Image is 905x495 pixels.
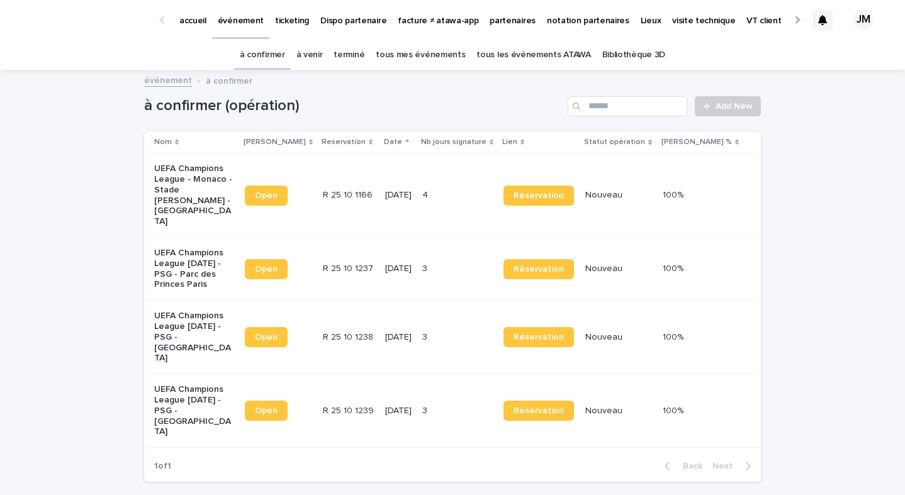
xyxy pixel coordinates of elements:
p: R 25 10 1237 [323,261,376,274]
p: [DATE] [385,190,412,201]
p: 3 [422,261,430,274]
p: R 25 10 1166 [323,187,375,201]
span: Réservation [514,191,564,200]
p: [PERSON_NAME] % [661,135,732,149]
p: Date [384,135,402,149]
span: Open [255,406,278,415]
p: Reservation [322,135,366,149]
p: Nb jours signature [421,135,486,149]
p: 1 of 1 [144,451,181,482]
span: Back [675,462,702,470]
span: Open [255,333,278,342]
a: tous les événements ATAWA [476,40,590,70]
p: [PERSON_NAME] [244,135,306,149]
p: 100% [663,187,686,201]
span: Réservation [514,333,564,342]
tr: UEFA Champions League [DATE] - PSG - Parc des Princes ParisOpenR 25 10 1237R 25 10 1237 [DATE]33 ... [144,237,761,300]
p: Nouveau [585,406,652,416]
p: UEFA Champions League [DATE] - PSG - [GEOGRAPHIC_DATA] [154,384,233,437]
span: Réservation [514,265,564,274]
a: tous mes événements [376,40,465,70]
span: Open [255,191,278,200]
p: à confirmer [206,73,252,87]
a: Open [245,186,288,206]
a: Réservation [503,186,574,206]
a: terminé [334,40,364,70]
tr: UEFA Champions League - Monaco - Stade [PERSON_NAME] - [GEOGRAPHIC_DATA]OpenR 25 10 1166R 25 10 1... [144,153,761,238]
p: Lien [502,135,517,149]
p: Nouveau [585,264,652,274]
p: 100% [663,261,686,274]
p: Nom [154,135,172,149]
p: 3 [422,330,430,343]
p: Nouveau [585,332,652,343]
a: événement [144,72,192,87]
tr: UEFA Champions League [DATE] - PSG - [GEOGRAPHIC_DATA]OpenR 25 10 1238R 25 10 1238 [DATE]33 Réser... [144,301,761,374]
img: Ls34BcGeRexTGTNfXpUC [25,8,147,33]
p: [DATE] [385,332,412,343]
a: Réservation [503,327,574,347]
a: Réservation [503,401,574,421]
a: à confirmer [240,40,285,70]
input: Search [568,96,687,116]
a: Open [245,327,288,347]
span: Next [712,462,740,470]
tr: UEFA Champions League [DATE] - PSG - [GEOGRAPHIC_DATA]OpenR 25 10 1239R 25 10 1239 [DATE]33 Réser... [144,374,761,448]
p: R 25 10 1238 [323,330,376,343]
a: Réservation [503,259,574,279]
a: Open [245,401,288,421]
span: Réservation [514,406,564,415]
span: Add New [716,102,753,111]
p: R 25 10 1239 [323,403,376,416]
a: Open [245,259,288,279]
h1: à confirmer (opération) [144,97,563,115]
a: Add New [695,96,761,116]
p: 100% [663,403,686,416]
button: Back [655,460,707,472]
p: 100% [663,330,686,343]
button: Next [707,460,761,472]
p: Statut opération [584,135,645,149]
a: à venir [296,40,323,70]
p: [DATE] [385,406,412,416]
p: Nouveau [585,190,652,201]
p: [DATE] [385,264,412,274]
p: UEFA Champions League [DATE] - PSG - [GEOGRAPHIC_DATA] [154,311,233,364]
p: 3 [422,403,430,416]
p: UEFA Champions League - Monaco - Stade [PERSON_NAME] - [GEOGRAPHIC_DATA] [154,164,233,227]
p: 4 [422,187,430,201]
div: JM [853,10,874,30]
a: Bibliothèque 3D [602,40,665,70]
span: Open [255,265,278,274]
p: UEFA Champions League [DATE] - PSG - Parc des Princes Paris [154,248,233,290]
